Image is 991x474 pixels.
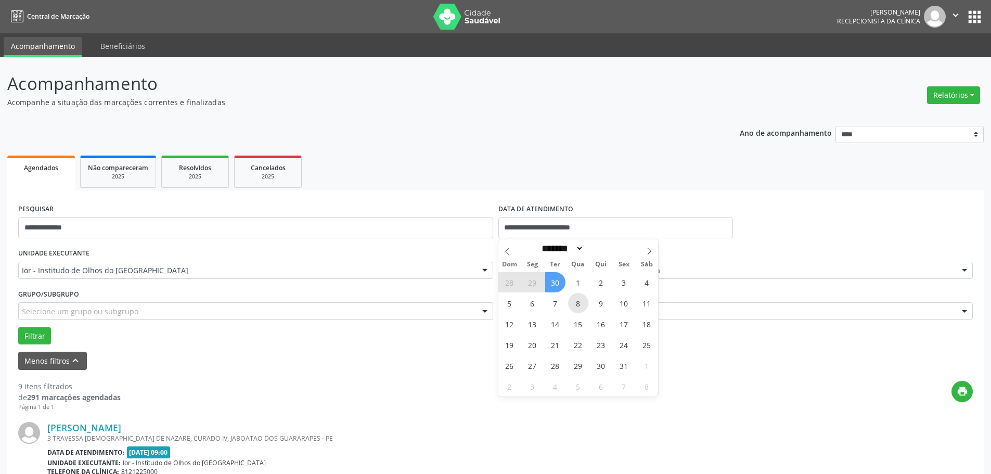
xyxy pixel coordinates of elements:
[567,261,589,268] span: Qua
[589,261,612,268] span: Qui
[499,335,520,355] span: Outubro 19, 2025
[522,293,543,313] span: Outubro 6, 2025
[18,403,121,412] div: Página 1 de 1
[635,261,658,268] span: Sáb
[946,6,966,28] button: 
[568,293,588,313] span: Outubro 8, 2025
[70,355,81,366] i: keyboard_arrow_up
[47,422,121,433] a: [PERSON_NAME]
[637,355,657,376] span: Novembro 1, 2025
[927,86,980,104] button: Relatórios
[47,434,817,443] div: 3 TRAVESSA [DEMOGRAPHIC_DATA] DE NAZARE, CURADO IV, JABOATAO DOS GUARARAPES - PE
[545,314,565,334] span: Outubro 14, 2025
[18,422,40,444] img: img
[951,381,973,402] button: print
[47,448,125,457] b: Data de atendimento:
[614,376,634,396] span: Novembro 7, 2025
[924,6,946,28] img: img
[7,71,691,97] p: Acompanhamento
[837,17,920,25] span: Recepcionista da clínica
[27,392,121,402] strong: 291 marcações agendadas
[522,355,543,376] span: Outubro 27, 2025
[545,293,565,313] span: Outubro 7, 2025
[614,272,634,292] span: Outubro 3, 2025
[522,335,543,355] span: Outubro 20, 2025
[18,381,121,392] div: 9 itens filtrados
[584,243,618,254] input: Year
[22,265,472,276] span: Ior - Institudo de Olhos do [GEOGRAPHIC_DATA]
[591,314,611,334] span: Outubro 16, 2025
[498,261,521,268] span: Dom
[18,392,121,403] div: de
[966,8,984,26] button: apps
[545,355,565,376] span: Outubro 28, 2025
[591,355,611,376] span: Outubro 30, 2025
[93,37,152,55] a: Beneficiários
[22,306,138,317] span: Selecione um grupo ou subgrupo
[612,261,635,268] span: Sex
[499,314,520,334] span: Outubro 12, 2025
[4,37,82,57] a: Acompanhamento
[545,335,565,355] span: Outubro 21, 2025
[837,8,920,17] div: [PERSON_NAME]
[568,355,588,376] span: Outubro 29, 2025
[88,163,148,172] span: Não compareceram
[123,458,266,467] span: Ior - Institudo de Olhos do [GEOGRAPHIC_DATA]
[637,272,657,292] span: Outubro 4, 2025
[637,293,657,313] span: Outubro 11, 2025
[591,376,611,396] span: Novembro 6, 2025
[498,201,573,217] label: DATA DE ATENDIMENTO
[614,293,634,313] span: Outubro 10, 2025
[18,327,51,345] button: Filtrar
[545,272,565,292] span: Setembro 30, 2025
[242,173,294,181] div: 2025
[127,446,171,458] span: [DATE] 09:00
[179,163,211,172] span: Resolvidos
[538,243,584,254] select: Month
[7,8,89,25] a: Central de Marcação
[499,293,520,313] span: Outubro 5, 2025
[522,314,543,334] span: Outubro 13, 2025
[499,355,520,376] span: Outubro 26, 2025
[568,314,588,334] span: Outubro 15, 2025
[24,163,58,172] span: Agendados
[27,12,89,21] span: Central de Marcação
[591,335,611,355] span: Outubro 23, 2025
[7,97,691,108] p: Acompanhe a situação das marcações correntes e finalizadas
[499,272,520,292] span: Setembro 28, 2025
[591,293,611,313] span: Outubro 9, 2025
[545,376,565,396] span: Novembro 4, 2025
[568,376,588,396] span: Novembro 5, 2025
[521,261,544,268] span: Seg
[637,314,657,334] span: Outubro 18, 2025
[522,272,543,292] span: Setembro 29, 2025
[950,9,961,21] i: 
[18,246,89,262] label: UNIDADE EXECUTANTE
[568,335,588,355] span: Outubro 22, 2025
[251,163,286,172] span: Cancelados
[18,286,79,302] label: Grupo/Subgrupo
[522,376,543,396] span: Novembro 3, 2025
[591,272,611,292] span: Outubro 2, 2025
[637,335,657,355] span: Outubro 25, 2025
[957,386,968,397] i: print
[614,335,634,355] span: Outubro 24, 2025
[499,376,520,396] span: Novembro 2, 2025
[614,314,634,334] span: Outubro 17, 2025
[740,126,832,139] p: Ano de acompanhamento
[637,376,657,396] span: Novembro 8, 2025
[18,352,87,370] button: Menos filtroskeyboard_arrow_up
[568,272,588,292] span: Outubro 1, 2025
[614,355,634,376] span: Outubro 31, 2025
[169,173,221,181] div: 2025
[47,458,121,467] b: Unidade executante:
[88,173,148,181] div: 2025
[544,261,567,268] span: Ter
[18,201,54,217] label: PESQUISAR
[502,265,952,276] span: [PERSON_NAME], [MEDICAL_DATA] e Catarata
